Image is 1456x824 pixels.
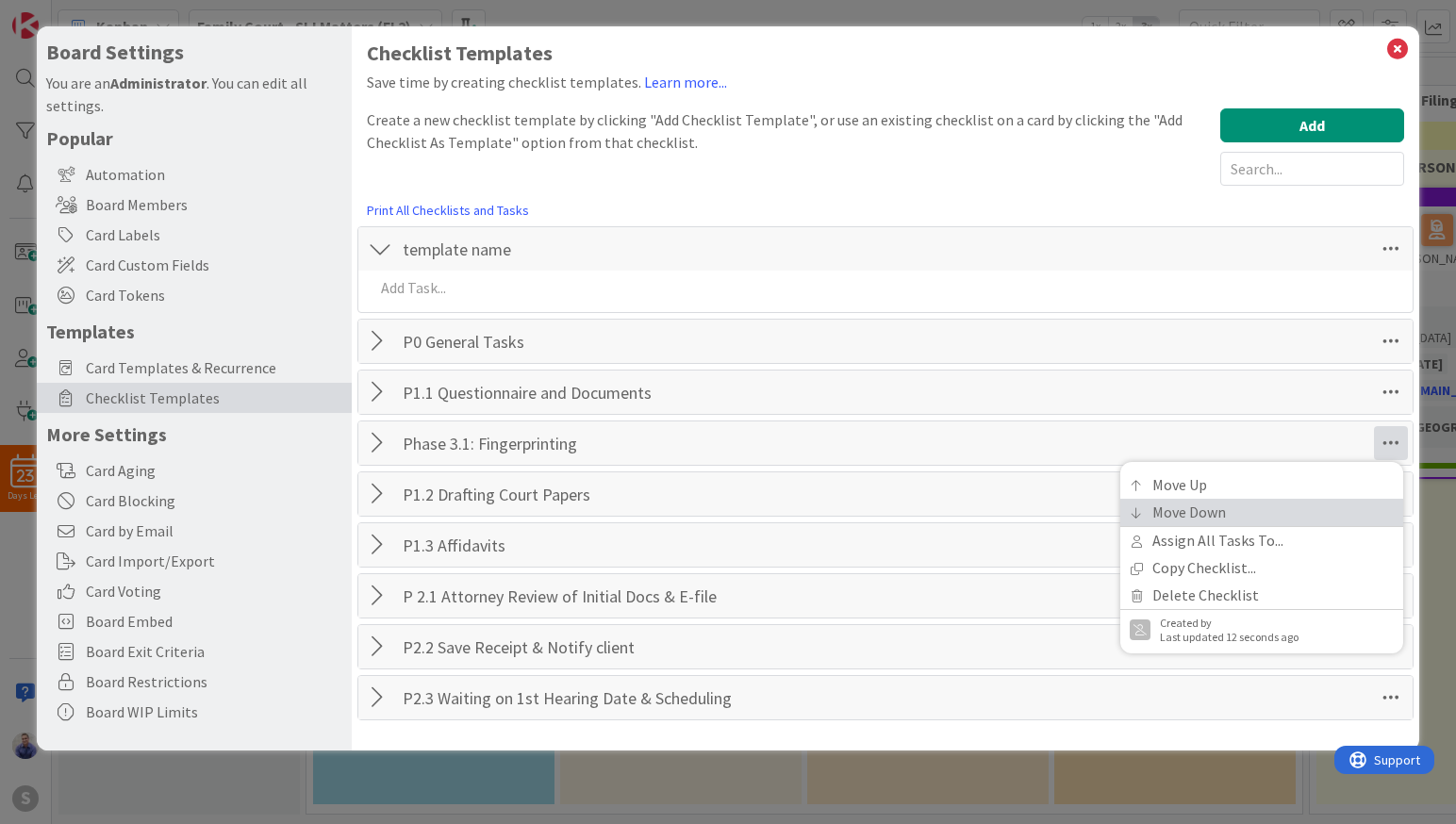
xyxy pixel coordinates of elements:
[396,477,820,511] input: Add Checklist...
[367,71,727,93] div: Save time by creating checklist templates.
[396,324,820,358] input: Add Checklist...
[396,579,820,613] input: Add Checklist...
[1160,616,1299,630] p: Created by
[86,284,342,306] span: Card Tokens
[46,41,342,64] h4: Board Settings
[1220,152,1404,186] input: Search...
[396,630,820,664] input: Add Checklist...
[367,108,1212,186] div: Create a new checklist template by clicking "Add Checklist Template", or use an existing checklis...
[37,220,352,250] div: Card Labels
[367,201,529,221] a: Print All Checklists and Tasks
[1120,499,1403,526] a: Move Down
[1120,471,1403,499] a: Move Up
[37,190,352,220] div: Board Members
[86,580,342,602] span: Card Voting
[37,697,352,727] div: Board WIP Limits
[1120,527,1403,554] a: Assign All Tasks To...
[40,3,86,25] span: Support
[396,232,820,266] input: Add Checklist...
[86,519,342,542] span: Card by Email
[1120,582,1403,609] a: Delete Checklist
[37,546,352,576] div: Card Import/Export
[1160,630,1299,644] p: Last updated 12 seconds ago
[110,74,207,92] b: Administrator
[37,159,352,190] div: Automation
[46,422,342,446] h5: More Settings
[37,455,352,486] div: Card Aging
[46,72,342,117] div: You are an . You can edit all settings.
[396,528,820,562] input: Add Checklist...
[46,126,342,150] h5: Popular
[1220,108,1404,142] button: Add
[86,356,342,379] span: Card Templates & Recurrence
[86,670,342,693] span: Board Restrictions
[644,73,727,91] a: Learn more...
[86,387,342,409] span: Checklist Templates
[396,681,820,715] input: Add Checklist...
[86,254,342,276] span: Card Custom Fields
[46,320,342,343] h5: Templates
[86,610,342,633] span: Board Embed
[396,426,820,460] input: Add Checklist...
[37,486,352,516] div: Card Blocking
[367,41,1405,65] h1: Checklist Templates
[396,375,820,409] input: Add Checklist...
[86,640,342,663] span: Board Exit Criteria
[1120,554,1403,582] a: Copy Checklist...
